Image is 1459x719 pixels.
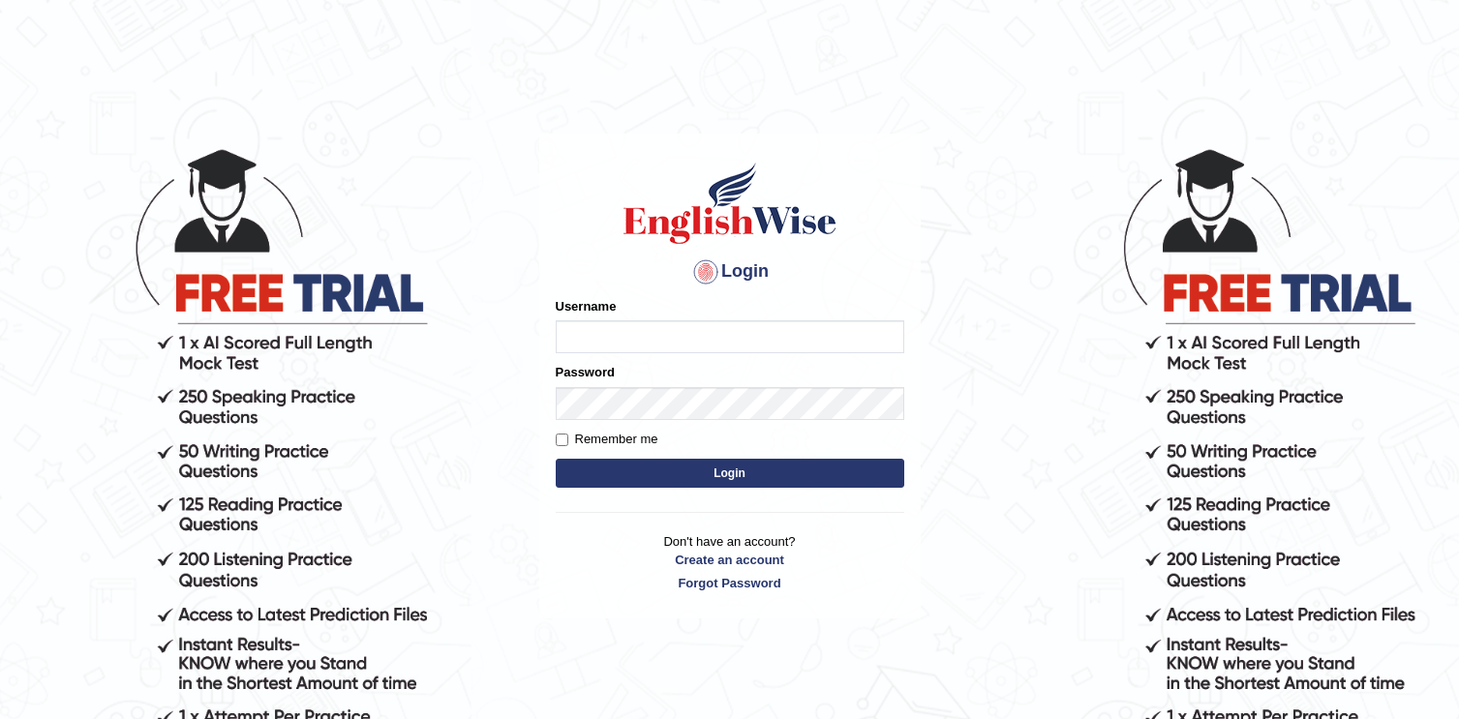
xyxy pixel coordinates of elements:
[556,256,904,287] h4: Login
[556,574,904,592] a: Forgot Password
[556,430,658,449] label: Remember me
[556,532,904,592] p: Don't have an account?
[556,434,568,446] input: Remember me
[556,363,615,381] label: Password
[556,459,904,488] button: Login
[556,551,904,569] a: Create an account
[556,297,617,315] label: Username
[620,160,840,247] img: Logo of English Wise sign in for intelligent practice with AI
